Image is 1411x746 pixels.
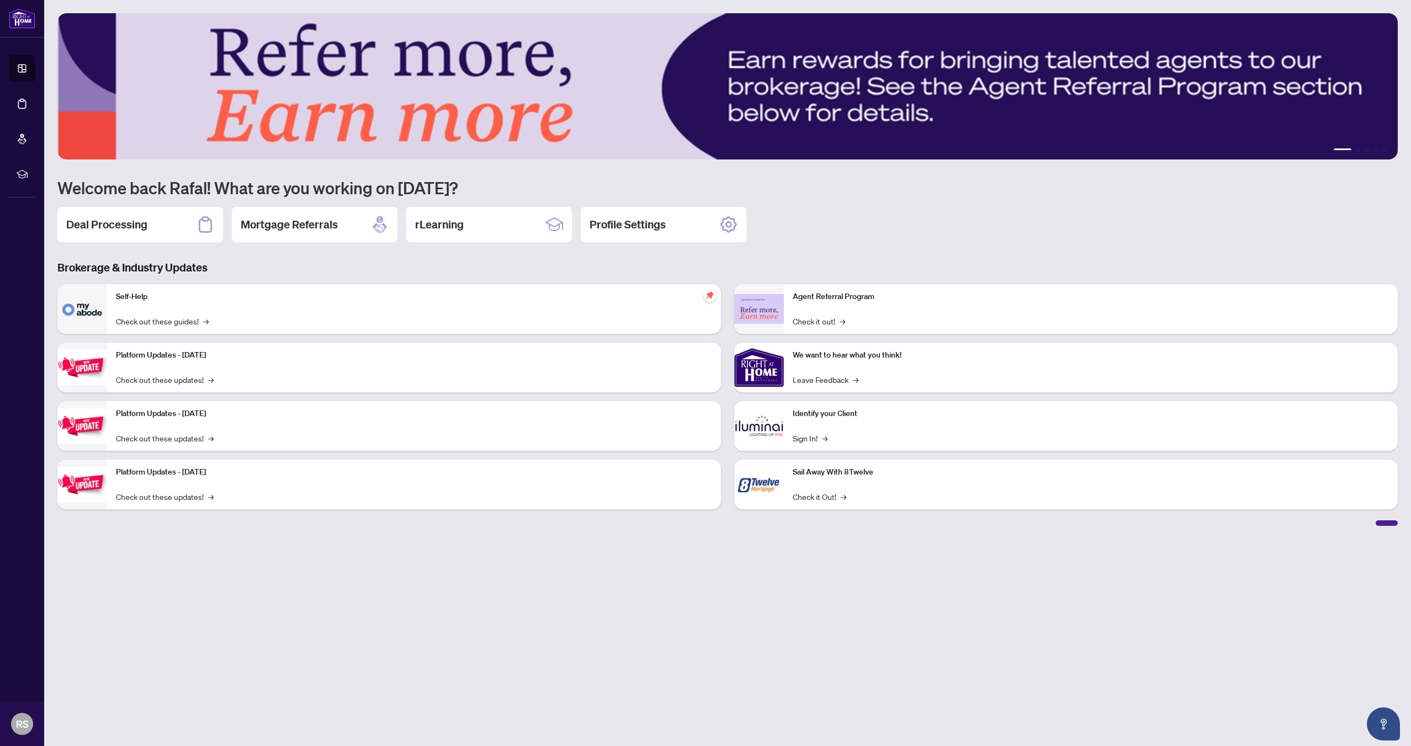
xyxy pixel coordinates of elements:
[1365,148,1369,153] button: 3
[793,349,1389,361] p: We want to hear what you think!
[734,401,784,451] img: Identify your Client
[822,432,827,444] span: →
[734,460,784,509] img: Sail Away With 8Twelve
[840,315,845,327] span: →
[793,315,845,327] a: Check it out!→
[734,343,784,392] img: We want to hear what you think!
[116,466,712,478] p: Platform Updates - [DATE]
[841,491,846,503] span: →
[853,374,858,386] span: →
[793,291,1389,303] p: Agent Referral Program
[57,350,107,385] img: Platform Updates - July 21, 2025
[1356,148,1360,153] button: 2
[66,217,147,232] h2: Deal Processing
[57,13,1398,159] img: Slide 0
[703,289,717,302] span: pushpin
[57,467,107,502] img: Platform Updates - June 23, 2025
[208,491,214,503] span: →
[1367,707,1400,740] button: Open asap
[734,294,784,324] img: Agent Referral Program
[57,177,1398,198] h1: Welcome back Rafal! What are you working on [DATE]?
[116,349,712,361] p: Platform Updates - [DATE]
[208,374,214,386] span: →
[116,432,214,444] a: Check out these updates!→
[9,8,35,29] img: logo
[415,217,464,232] h2: rLearning
[793,466,1389,478] p: Sail Away With 8Twelve
[1382,148,1387,153] button: 5
[208,432,214,444] span: →
[16,716,29,732] span: RS
[116,315,209,327] a: Check out these guides!→
[793,408,1389,420] p: Identify your Client
[116,491,214,503] a: Check out these updates!→
[793,432,827,444] a: Sign In!→
[203,315,209,327] span: →
[57,260,1398,275] h3: Brokerage & Industry Updates
[57,284,107,334] img: Self-Help
[590,217,666,232] h2: Profile Settings
[793,491,846,503] a: Check it Out!→
[1373,148,1378,153] button: 4
[241,217,338,232] h2: Mortgage Referrals
[116,408,712,420] p: Platform Updates - [DATE]
[116,374,214,386] a: Check out these updates!→
[116,291,712,303] p: Self-Help
[793,374,858,386] a: Leave Feedback→
[1334,148,1351,153] button: 1
[57,408,107,443] img: Platform Updates - July 8, 2025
